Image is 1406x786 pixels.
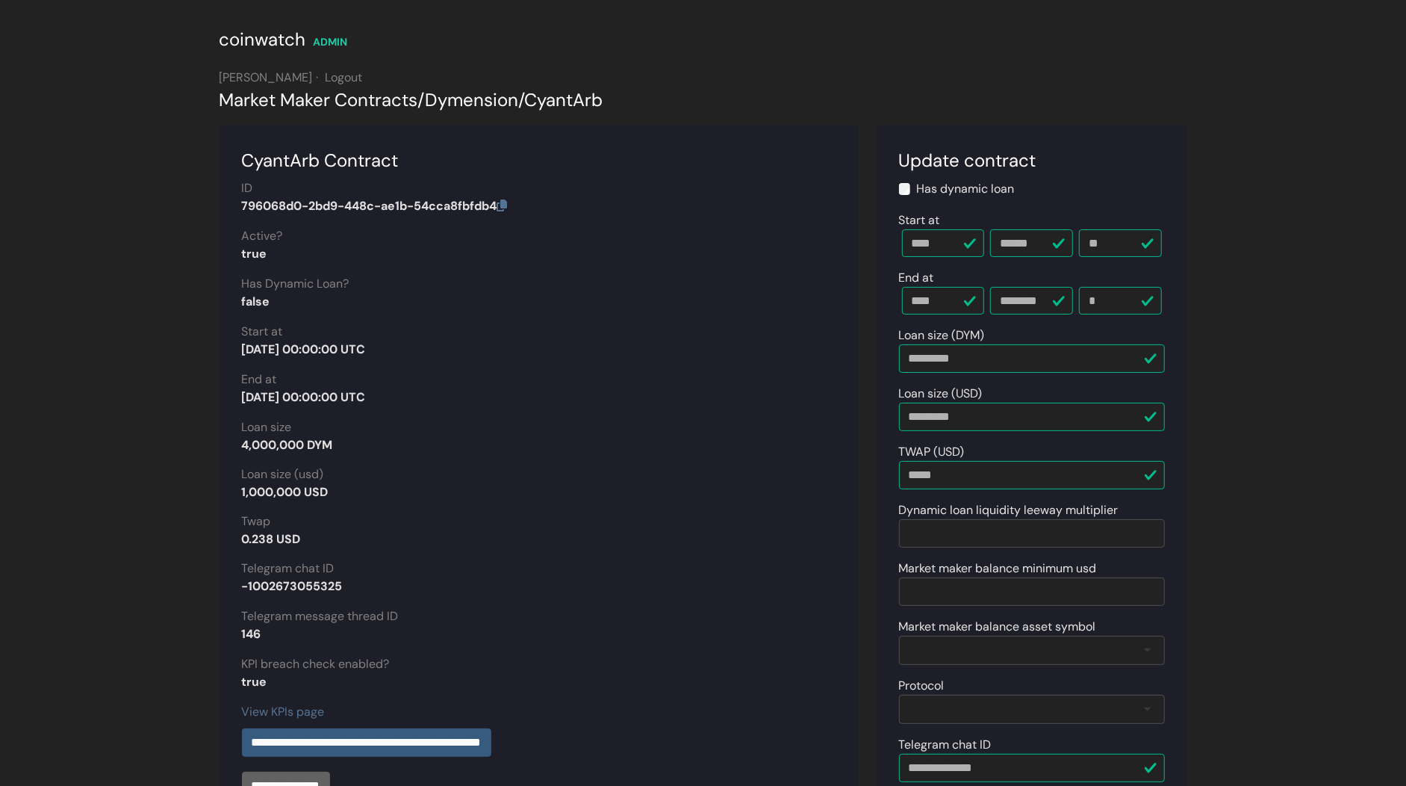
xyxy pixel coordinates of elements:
strong: -1002673055325 [242,578,343,594]
strong: false [242,294,270,309]
strong: 796068d0-2bd9-448c-ae1b-54cca8fbfdb4 [242,198,508,214]
div: coinwatch [220,26,306,53]
label: Start at [899,211,940,229]
strong: 4,000,000 DYM [242,437,333,453]
label: Loan size [242,418,292,436]
label: Has dynamic loan [917,180,1015,198]
label: Active? [242,227,283,245]
strong: [DATE] 00:00:00 UTC [242,389,366,405]
label: KPI breach check enabled? [242,655,390,673]
label: Dynamic loan liquidity leeway multiplier [899,501,1119,519]
strong: true [242,674,267,690]
label: Start at [242,323,283,341]
a: View KPIs page [242,704,325,720]
label: Market maker balance asset symbol [899,618,1096,636]
label: Telegram message thread ID [242,607,399,625]
strong: 146 [242,626,261,642]
div: CyantArb Contract [242,147,836,174]
div: [PERSON_NAME] [220,69,1187,87]
label: Telegram chat ID [242,560,335,578]
label: Protocol [899,677,945,695]
span: / [519,88,525,111]
label: TWAP (USD) [899,443,965,461]
div: Update contract [899,147,1165,174]
strong: true [242,246,267,262]
label: End at [899,269,934,287]
span: · [317,69,319,85]
strong: 0.238 USD [242,531,301,547]
label: End at [242,371,277,389]
label: Market maker balance minimum usd [899,560,1097,578]
strong: [DATE] 00:00:00 UTC [242,341,366,357]
label: Loan size (DYM) [899,327,985,344]
label: Has Dynamic Loan? [242,275,349,293]
label: Loan size (usd) [242,465,324,483]
a: coinwatch ADMIN [220,34,348,49]
div: Market Maker Contracts Dymension CyantArb [220,87,1187,114]
label: ID [242,179,253,197]
a: Logout [326,69,363,85]
span: / [418,88,426,111]
strong: 1,000,000 USD [242,484,329,500]
div: ADMIN [314,34,348,50]
label: Twap [242,513,271,530]
label: Telegram chat ID [899,736,992,754]
label: Loan size (USD) [899,385,983,403]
